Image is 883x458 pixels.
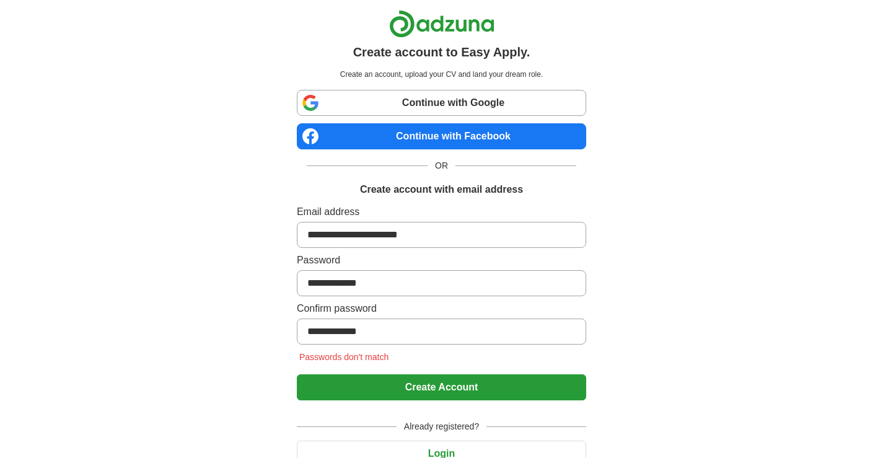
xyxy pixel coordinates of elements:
[297,374,586,400] button: Create Account
[397,420,486,433] span: Already registered?
[297,301,586,316] label: Confirm password
[297,352,391,362] span: Passwords don't match
[360,182,523,197] h1: Create account with email address
[353,43,530,61] h1: Create account to Easy Apply.
[428,159,455,172] span: OR
[299,69,584,80] p: Create an account, upload your CV and land your dream role.
[297,90,586,116] a: Continue with Google
[297,205,586,219] label: Email address
[297,123,586,149] a: Continue with Facebook
[389,10,494,38] img: Adzuna logo
[297,253,586,268] label: Password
